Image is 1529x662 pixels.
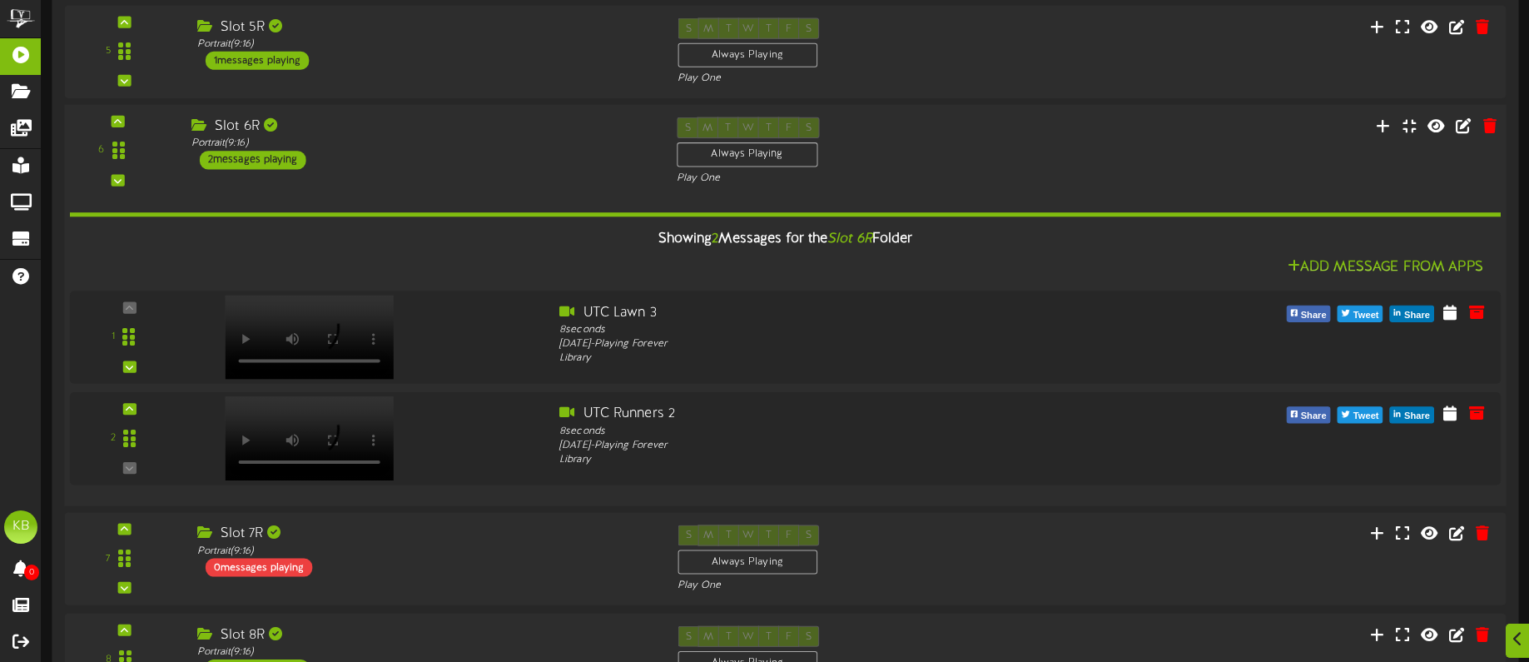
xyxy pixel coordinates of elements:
span: Share [1401,408,1433,426]
button: Tweet [1338,407,1383,424]
div: KB [4,510,37,544]
span: Share [1298,306,1330,325]
div: Slot 5R [197,17,653,37]
button: Share [1286,407,1330,424]
div: Always Playing [678,550,817,575]
div: 8 seconds [559,424,1130,438]
div: Portrait ( 9:16 ) [197,37,653,51]
div: UTC Runners 2 [559,405,1130,424]
div: Play One [677,172,1015,186]
span: 2 [712,231,718,246]
div: Library [559,453,1130,467]
button: Share [1390,407,1434,424]
div: Play One [678,579,1013,593]
div: Slot 8R [197,626,653,645]
div: 1 messages playing [206,52,309,70]
div: 2 messages playing [200,151,306,169]
div: Always Playing [678,43,817,67]
span: Share [1401,306,1433,325]
div: Play One [678,72,1013,86]
div: Portrait ( 9:16 ) [197,645,653,660]
button: Share [1286,306,1330,322]
div: 8 seconds [559,323,1130,337]
div: Always Playing [677,142,817,167]
div: UTC Lawn 3 [559,304,1130,323]
span: Tweet [1350,408,1383,426]
i: Slot 6R [827,231,872,246]
div: Library [559,352,1130,366]
div: [DATE] - Playing Forever [559,337,1130,351]
span: Tweet [1350,306,1383,325]
span: Share [1298,408,1330,426]
div: Portrait ( 9:16 ) [197,544,653,558]
button: Add Message From Apps [1283,257,1488,278]
div: [DATE] - Playing Forever [559,439,1130,453]
button: Tweet [1338,306,1383,322]
div: Slot 7R [197,525,653,544]
div: Showing Messages for the Folder [57,221,1514,257]
div: 0 messages playing [206,559,312,577]
div: Portrait ( 9:16 ) [191,137,652,151]
div: Slot 6R [191,117,652,137]
span: 0 [24,565,39,580]
button: Share [1390,306,1434,322]
div: 6 [98,144,104,158]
